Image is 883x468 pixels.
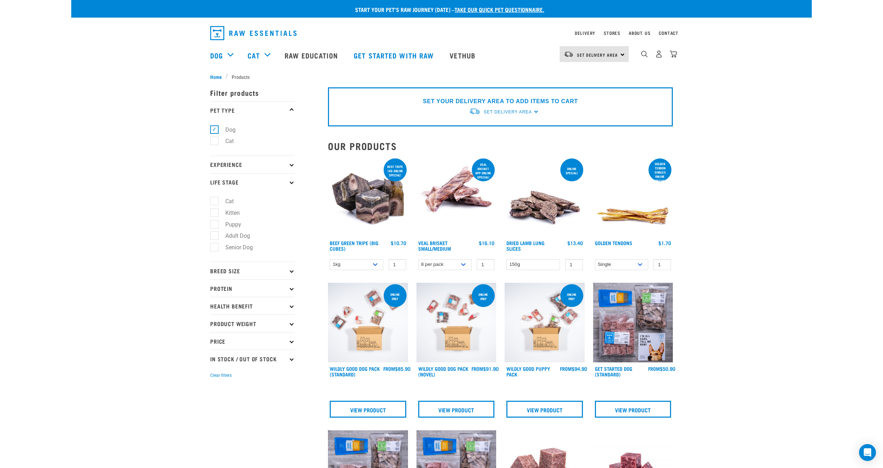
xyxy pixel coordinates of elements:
[328,141,673,151] h2: Our Products
[560,289,583,304] div: Online Only
[506,401,583,418] a: View Product
[214,231,253,240] label: Adult Dog
[330,401,406,418] a: View Product
[210,73,673,80] nav: breadcrumbs
[505,283,585,363] img: Puppy 0 2sec
[278,41,347,69] a: Raw Education
[391,240,406,246] div: $10.70
[469,108,480,115] img: van-moving.png
[443,41,484,69] a: Vethub
[383,366,410,372] div: $85.90
[418,367,468,375] a: Wildly Good Dog Pack (Novel)
[577,54,618,56] span: Set Delivery Area
[210,26,297,40] img: Raw Essentials Logo
[71,41,812,69] nav: dropdown navigation
[505,157,585,237] img: 1303 Lamb Lung Slices 01
[210,332,295,350] p: Price
[506,367,550,375] a: Wildly Good Puppy Pack
[328,283,408,363] img: Dog 0 2sec
[479,240,494,246] div: $16.10
[214,197,237,206] label: Cat
[214,137,237,145] label: Cat
[575,32,595,34] a: Delivery
[593,157,673,237] img: 1293 Golden Tendons 01
[210,372,232,379] button: Clear filters
[472,289,495,304] div: Online Only
[384,161,407,180] div: Beef tripe 1kg online special!
[210,314,295,332] p: Product Weight
[648,366,675,372] div: $50.90
[629,32,650,34] a: About Us
[210,73,222,80] span: Home
[418,401,495,418] a: View Product
[604,32,620,34] a: Stores
[472,159,495,182] div: Veal Brisket 8pp online special!
[389,259,406,270] input: 1
[210,101,295,119] p: Pet Type
[210,279,295,297] p: Protein
[471,367,483,370] span: FROM
[560,163,583,178] div: ONLINE SPECIAL!
[210,297,295,314] p: Health Benefit
[416,283,497,363] img: Dog Novel 0 2sec
[210,262,295,279] p: Breed Size
[560,366,587,372] div: $94.90
[595,367,632,375] a: Get Started Dog (Standard)
[564,51,573,57] img: van-moving.png
[210,156,295,173] p: Experience
[659,32,678,34] a: Contact
[641,51,648,57] img: home-icon-1@2x.png
[330,242,378,250] a: Beef Green Tripe (Big Cubes)
[248,50,260,61] a: Cat
[670,50,677,58] img: home-icon@2x.png
[330,367,380,375] a: Wildly Good Dog Pack (Standard)
[471,366,499,372] div: $91.90
[655,50,663,58] img: user.png
[565,259,583,270] input: 1
[658,240,671,246] div: $1.70
[210,73,226,80] a: Home
[595,401,671,418] a: View Product
[214,208,243,217] label: Kitten
[328,157,408,237] img: 1044 Green Tripe Beef
[347,41,443,69] a: Get started with Raw
[210,173,295,191] p: Life Stage
[383,367,395,370] span: FROM
[77,5,817,14] p: Start your pet’s raw journey [DATE] –
[214,125,238,134] label: Dog
[567,240,583,246] div: $13.40
[648,367,660,370] span: FROM
[205,23,678,43] nav: dropdown navigation
[593,283,673,363] img: NSP Dog Standard Update
[653,259,671,270] input: 1
[506,242,544,250] a: Dried Lamb Lung Slices
[214,220,244,229] label: Puppy
[214,243,256,252] label: Senior Dog
[484,110,532,114] span: Set Delivery Area
[859,444,876,461] div: Open Intercom Messenger
[210,84,295,101] p: Filter products
[648,158,671,186] div: Golden Tendon singles online special!
[418,242,451,250] a: Veal Brisket Small/Medium
[210,350,295,367] p: In Stock / Out Of Stock
[384,289,407,304] div: Online Only
[477,259,494,270] input: 1
[416,157,497,237] img: 1207 Veal Brisket 4pp 01
[423,97,578,106] p: SET YOUR DELIVERY AREA TO ADD ITEMS TO CART
[455,8,544,11] a: take our quick pet questionnaire.
[595,242,632,244] a: Golden Tendons
[560,367,572,370] span: FROM
[210,50,223,61] a: Dog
